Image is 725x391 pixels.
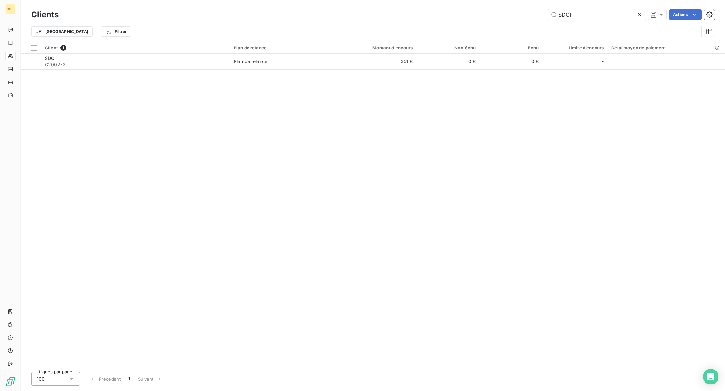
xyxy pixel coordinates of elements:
[479,54,543,69] td: 0 €
[45,61,226,68] span: C200272
[101,26,131,37] button: Filtrer
[421,45,476,50] div: Non-échu
[703,369,718,384] div: Open Intercom Messenger
[483,45,539,50] div: Échu
[60,45,66,51] span: 1
[546,45,604,50] div: Limite d’encours
[125,372,134,386] button: 1
[37,376,45,382] span: 100
[134,372,167,386] button: Suivant
[332,54,416,69] td: 351 €
[45,55,56,61] span: SDCI
[234,45,329,50] div: Plan de relance
[31,26,93,37] button: [GEOGRAPHIC_DATA]
[669,9,702,20] button: Actions
[31,9,59,20] h3: Clients
[602,58,604,65] span: -
[45,45,58,50] span: Client
[611,45,721,50] div: Délai moyen de paiement
[5,4,16,14] div: MT
[417,54,480,69] td: 0 €
[128,376,130,382] span: 1
[5,377,16,387] img: Logo LeanPay
[336,45,412,50] div: Montant d'encours
[85,372,125,386] button: Précédent
[234,58,267,65] div: Plan de relance
[548,9,646,20] input: Rechercher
